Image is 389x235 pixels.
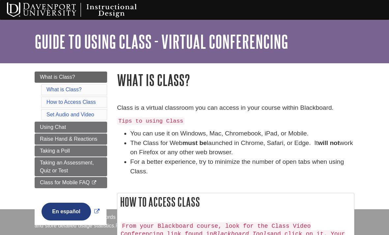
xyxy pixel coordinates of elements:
[35,177,107,188] a: Class for Mobile FAQ
[91,181,97,185] i: This link opens in a new window
[318,139,340,146] strong: will not
[40,136,97,142] span: Raise Hand & Reactions
[130,138,354,158] li: The Class for Web launched in Chrome, Safari, or Edge. It work on Firefox or any other web browser.
[40,148,70,154] span: Taking a Poll
[40,180,90,185] span: Class for Mobile FAQ
[35,133,107,145] a: Raise Hand & Reactions
[183,139,207,146] strong: must be
[40,209,101,214] a: Link opens in new window
[130,157,354,176] li: For a better experience, try to minimize the number of open tabs when using Class.
[46,87,82,92] a: What is Class?
[46,99,96,105] a: How to Access Class
[46,112,94,117] a: Set Audio and Video
[42,203,91,220] button: En español
[40,160,94,173] span: Taking an Assessment, Quiz or Test
[35,72,107,83] a: What is Class?
[117,72,354,88] h1: What is Class?
[117,193,354,211] h2: How to Access Class
[35,122,107,133] a: Using Chat
[117,103,354,113] p: Class is a virtual classroom you can access in your course within Blackboard.
[117,117,185,125] code: Tips to using Class
[130,129,354,138] li: You can use it on Windows, Mac, Chromebook, iPad, or Mobile.
[35,72,107,232] div: Guide Page Menu
[35,145,107,157] a: Taking a Poll
[35,31,288,52] a: Guide to Using Class - Virtual Conferencing
[2,2,160,18] img: Davenport University Instructional Design
[40,124,66,130] span: Using Chat
[40,74,75,80] span: What is Class?
[35,157,107,176] a: Taking an Assessment, Quiz or Test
